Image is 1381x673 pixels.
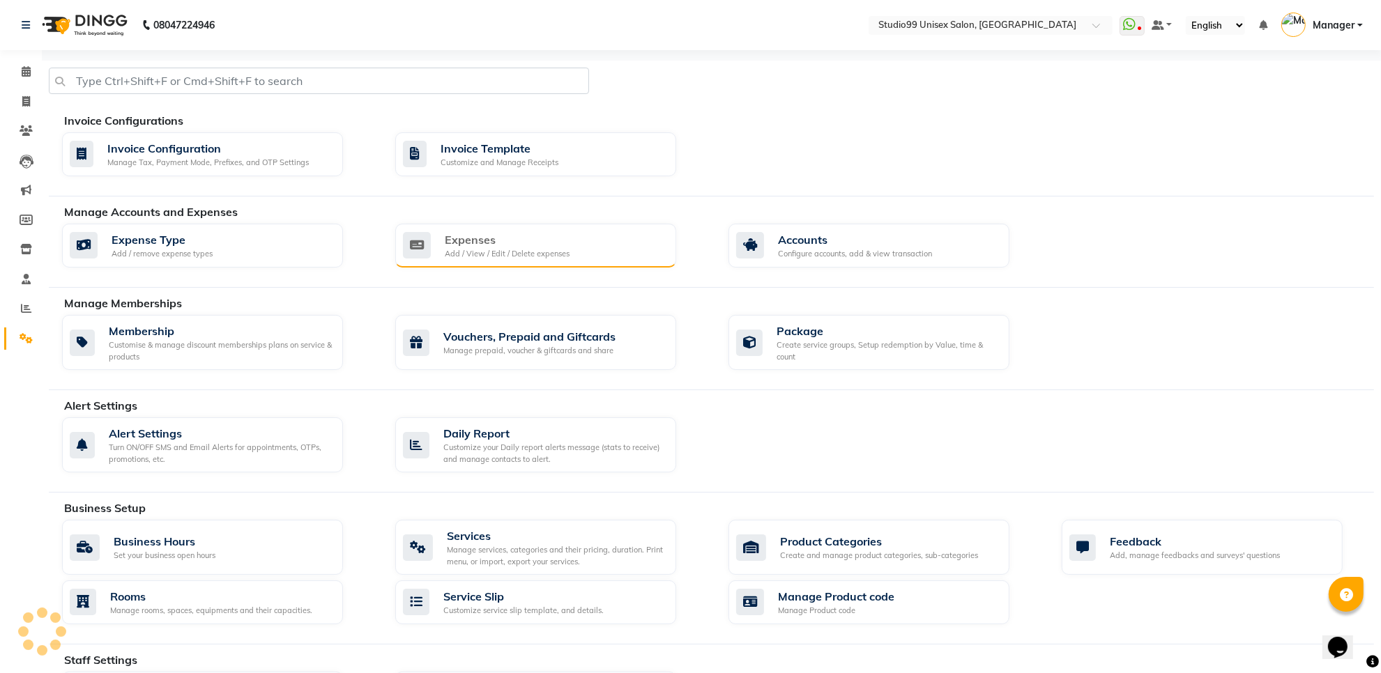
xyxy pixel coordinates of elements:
div: Customize service slip template, and details. [443,605,604,617]
div: Business Hours [114,533,215,550]
div: Turn ON/OFF SMS and Email Alerts for appointments, OTPs, promotions, etc. [109,442,332,465]
a: Business HoursSet your business open hours [62,520,374,575]
div: Add / View / Edit / Delete expenses [445,248,570,260]
div: Invoice Configuration [107,140,309,157]
div: Customize your Daily report alerts message (stats to receive) and manage contacts to alert. [443,442,665,465]
div: Feedback [1110,533,1280,550]
a: Manage Product codeManage Product code [728,580,1041,624]
a: PackageCreate service groups, Setup redemption by Value, time & count [728,315,1041,370]
div: Expenses [445,231,570,248]
div: Manage rooms, spaces, equipments and their capacities. [110,605,312,617]
div: Membership [109,323,332,339]
a: Invoice ConfigurationManage Tax, Payment Mode, Prefixes, and OTP Settings [62,132,374,176]
div: Rooms [110,588,312,605]
div: Invoice Template [441,140,558,157]
div: Manage prepaid, voucher & giftcards and share [443,345,616,357]
div: Product Categories [780,533,978,550]
b: 08047224946 [153,6,215,45]
div: Customize and Manage Receipts [441,157,558,169]
div: Manage Tax, Payment Mode, Prefixes, and OTP Settings [107,157,309,169]
a: Daily ReportCustomize your Daily report alerts message (stats to receive) and manage contacts to ... [395,417,708,472]
a: Invoice TemplateCustomize and Manage Receipts [395,132,708,176]
span: Manager [1313,18,1355,33]
a: Expense TypeAdd / remove expense types [62,224,374,268]
a: FeedbackAdd, manage feedbacks and surveys' questions [1062,520,1374,575]
div: Configure accounts, add & view transaction [778,248,932,260]
div: Set your business open hours [114,550,215,562]
div: Package [777,323,998,339]
div: Manage Product code [778,588,894,605]
div: Accounts [778,231,932,248]
a: MembershipCustomise & manage discount memberships plans on service & products [62,315,374,370]
div: Create and manage product categories, sub-categories [780,550,978,562]
a: RoomsManage rooms, spaces, equipments and their capacities. [62,580,374,624]
div: Daily Report [443,425,665,442]
div: Add, manage feedbacks and surveys' questions [1110,550,1280,562]
a: ServicesManage services, categories and their pricing, duration. Print menu, or import, export yo... [395,520,708,575]
div: Services [447,527,665,544]
iframe: chat widget [1322,617,1367,659]
div: Expense Type [112,231,213,248]
div: Manage services, categories and their pricing, duration. Print menu, or import, export your servi... [447,544,665,567]
img: logo [36,6,131,45]
a: AccountsConfigure accounts, add & view transaction [728,224,1041,268]
a: Product CategoriesCreate and manage product categories, sub-categories [728,520,1041,575]
a: ExpensesAdd / View / Edit / Delete expenses [395,224,708,268]
a: Vouchers, Prepaid and GiftcardsManage prepaid, voucher & giftcards and share [395,315,708,370]
a: Service SlipCustomize service slip template, and details. [395,580,708,624]
div: Manage Product code [778,605,894,617]
div: Add / remove expense types [112,248,213,260]
div: Vouchers, Prepaid and Giftcards [443,328,616,345]
div: Create service groups, Setup redemption by Value, time & count [777,339,998,362]
div: Service Slip [443,588,604,605]
div: Customise & manage discount memberships plans on service & products [109,339,332,362]
a: Alert SettingsTurn ON/OFF SMS and Email Alerts for appointments, OTPs, promotions, etc. [62,417,374,472]
div: Alert Settings [109,425,332,442]
img: Manager [1281,13,1306,37]
input: Type Ctrl+Shift+F or Cmd+Shift+F to search [49,68,589,94]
